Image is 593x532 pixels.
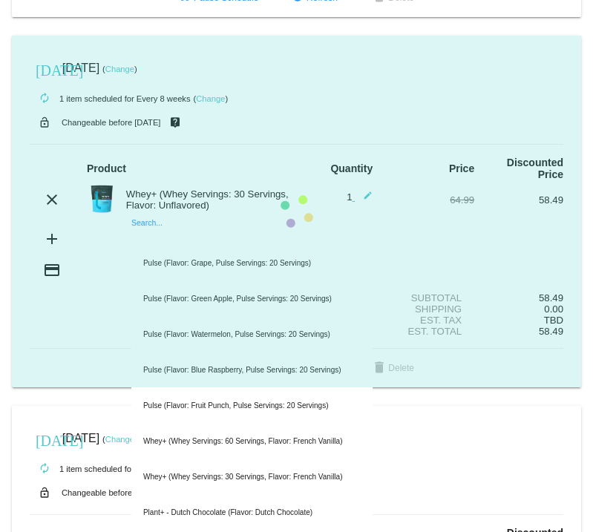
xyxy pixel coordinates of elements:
[30,464,191,473] small: 1 item scheduled for Every 8 weeks
[131,459,373,495] div: Whey+ (Whey Servings: 30 Servings, Flavor: French Vanilla)
[131,424,373,459] div: Whey+ (Whey Servings: 60 Servings, Flavor: French Vanilla)
[62,488,161,497] small: Changeable before [DATE]
[36,483,53,502] mat-icon: lock_open
[131,495,373,531] div: Plant+ - Dutch Chocolate (Flavor: Dutch Chocolate)
[102,435,137,444] small: ( )
[131,388,373,424] div: Pulse (Flavor: Fruit Punch, Pulse Servings: 20 Servings)
[105,435,134,444] a: Change
[36,430,53,448] mat-icon: [DATE]
[36,460,53,478] mat-icon: autorenew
